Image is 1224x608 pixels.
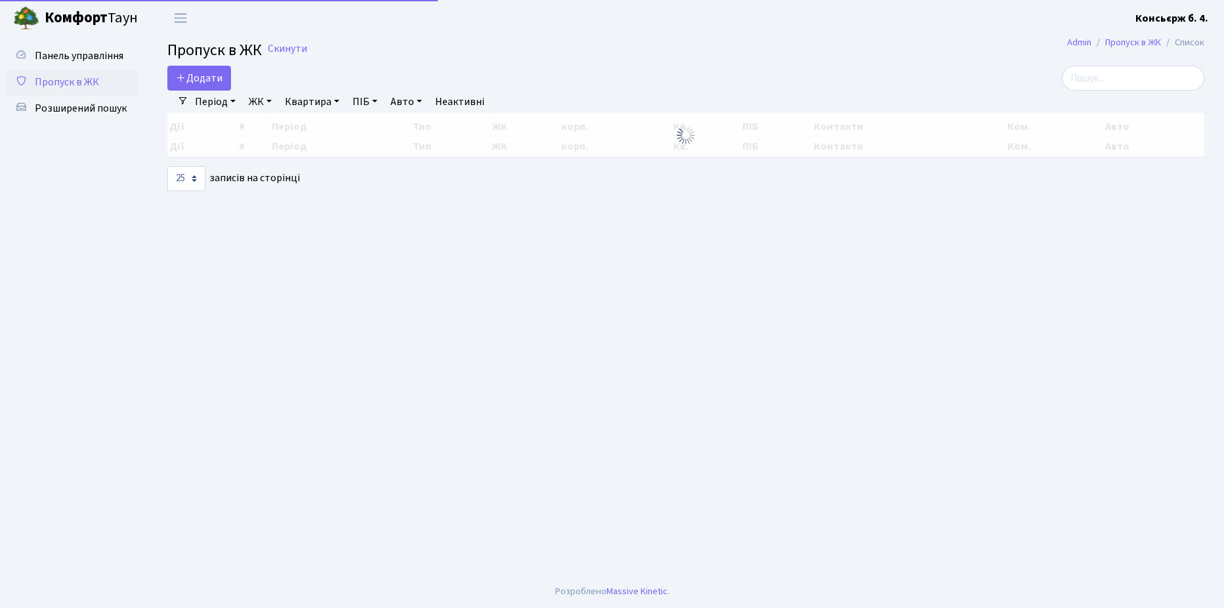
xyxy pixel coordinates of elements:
a: Панель управління [7,43,138,69]
span: Пропуск в ЖК [167,39,262,62]
span: Додати [176,71,222,85]
li: Список [1161,35,1204,50]
a: Додати [167,66,231,91]
a: Пропуск в ЖК [1105,35,1161,49]
label: записів на сторінці [167,166,300,191]
a: Неактивні [430,91,490,113]
span: Таун [45,7,138,30]
button: Переключити навігацію [164,7,197,29]
a: Консьєрж б. 4. [1135,11,1208,26]
img: logo.png [13,5,39,32]
span: Пропуск в ЖК [35,75,99,89]
a: ЖК [243,91,277,113]
a: Massive Kinetic [606,584,667,598]
a: Період [190,91,241,113]
a: Скинути [268,43,307,55]
a: Квартира [280,91,345,113]
a: ПІБ [347,91,383,113]
a: Авто [385,91,427,113]
div: Розроблено . [555,584,669,599]
input: Пошук... [1062,66,1204,91]
span: Розширений пошук [35,101,127,116]
select: записів на сторінці [167,166,205,191]
nav: breadcrumb [1047,29,1224,56]
a: Розширений пошук [7,95,138,121]
a: Пропуск в ЖК [7,69,138,95]
img: Обробка... [675,125,696,146]
span: Панель управління [35,49,123,63]
b: Комфорт [45,7,108,28]
a: Admin [1067,35,1091,49]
